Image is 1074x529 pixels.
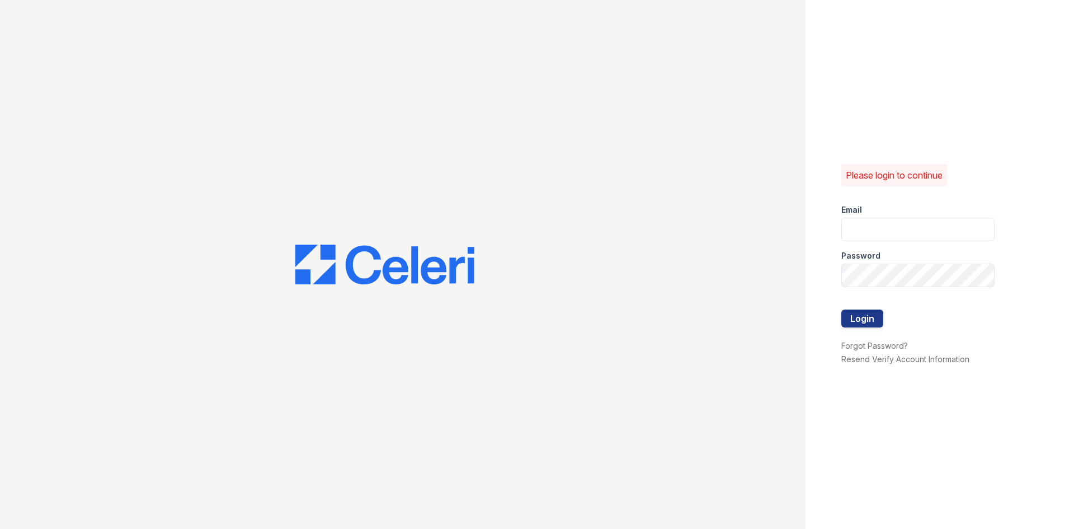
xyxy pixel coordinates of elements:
a: Resend Verify Account Information [841,354,969,364]
label: Password [841,250,880,261]
p: Please login to continue [846,168,943,182]
button: Login [841,310,883,327]
img: CE_Logo_Blue-a8612792a0a2168367f1c8372b55b34899dd931a85d93a1a3d3e32e68fde9ad4.png [295,245,474,285]
label: Email [841,204,862,216]
a: Forgot Password? [841,341,908,350]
